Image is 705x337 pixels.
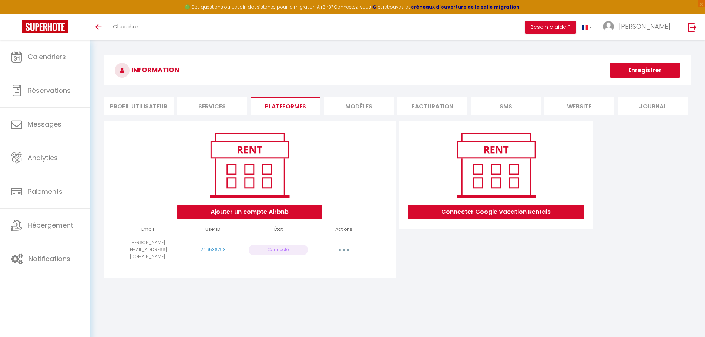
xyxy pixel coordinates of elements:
[104,55,691,85] h3: INFORMATION
[324,97,394,115] li: MODÈLES
[28,119,61,129] span: Messages
[411,4,520,10] a: créneaux d'ouverture de la salle migration
[202,130,297,201] img: rent.png
[618,97,687,115] li: Journal
[371,4,378,10] a: ICI
[471,97,540,115] li: SMS
[113,23,138,30] span: Chercher
[28,86,71,95] span: Réservations
[22,20,68,33] img: Super Booking
[246,223,311,236] th: État
[688,23,697,32] img: logout
[28,52,66,61] span: Calendriers
[200,246,226,253] a: 246536798
[249,245,308,255] p: Connecté
[104,97,173,115] li: Profil Utilisateur
[251,97,320,115] li: Plateformes
[28,254,70,263] span: Notifications
[177,205,322,219] button: Ajouter un compte Airbnb
[28,187,63,196] span: Paiements
[610,63,680,78] button: Enregistrer
[28,220,73,230] span: Hébergement
[449,130,543,201] img: rent.png
[177,97,247,115] li: Services
[311,223,376,236] th: Actions
[525,21,576,34] button: Besoin d'aide ?
[397,97,467,115] li: Facturation
[180,223,246,236] th: User ID
[544,97,614,115] li: website
[408,205,584,219] button: Connecter Google Vacation Rentals
[115,236,180,263] td: [PERSON_NAME][EMAIL_ADDRESS][DOMAIN_NAME]
[28,153,58,162] span: Analytics
[597,14,680,40] a: ... [PERSON_NAME]
[115,223,180,236] th: Email
[619,22,671,31] span: [PERSON_NAME]
[107,14,144,40] a: Chercher
[603,21,614,32] img: ...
